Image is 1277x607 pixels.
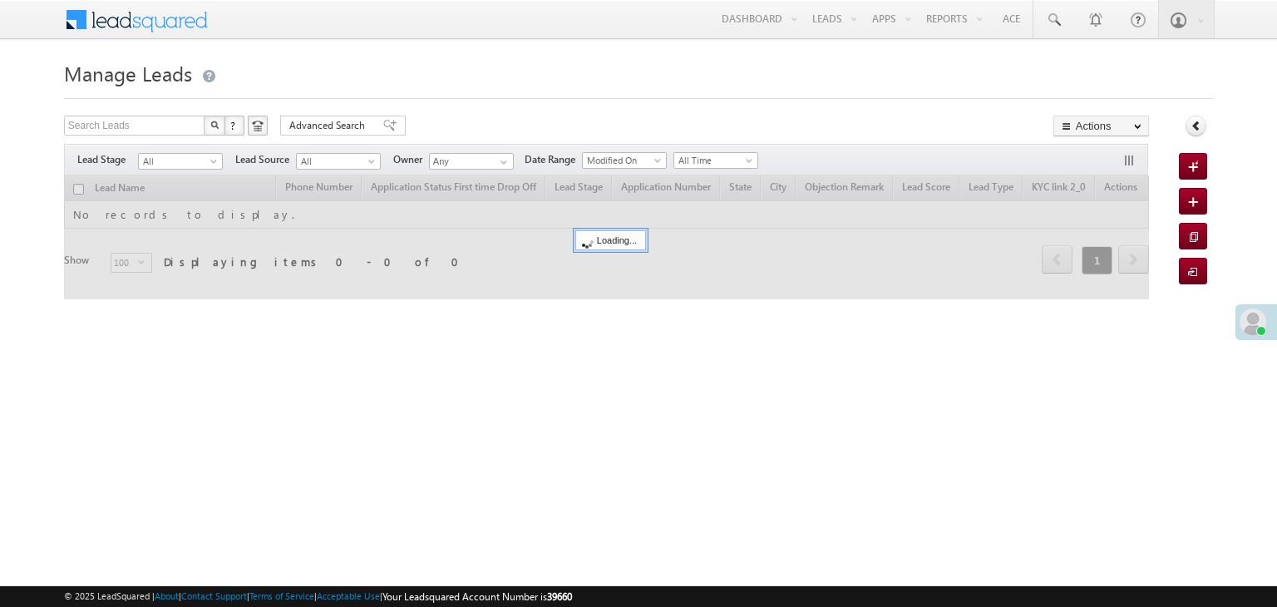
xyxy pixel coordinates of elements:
span: All Time [674,153,753,168]
span: Date Range [525,152,582,167]
a: Show All Items [491,154,512,170]
span: All [297,154,376,169]
span: Owner [393,152,429,167]
span: 39660 [547,590,572,603]
span: Your Leadsquared Account Number is [382,590,572,603]
span: ? [230,118,238,132]
span: Modified On [583,153,662,168]
a: Modified On [582,152,667,169]
button: ? [224,116,244,136]
a: Acceptable Use [317,590,380,601]
a: All Time [673,152,758,169]
a: All [296,153,381,170]
span: Advanced Search [289,118,370,133]
a: Terms of Service [249,590,314,601]
input: Type to Search [429,153,514,170]
span: All [139,154,218,169]
span: Manage Leads [64,60,192,86]
span: Lead Source [235,152,296,167]
span: © 2025 LeadSquared | | | | | [64,589,572,605]
button: Actions [1053,116,1149,136]
a: All [138,153,223,170]
a: Contact Support [181,590,247,601]
span: Lead Stage [77,152,138,167]
div: Loading... [575,230,646,250]
img: Search [210,121,219,129]
a: About [155,590,179,601]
